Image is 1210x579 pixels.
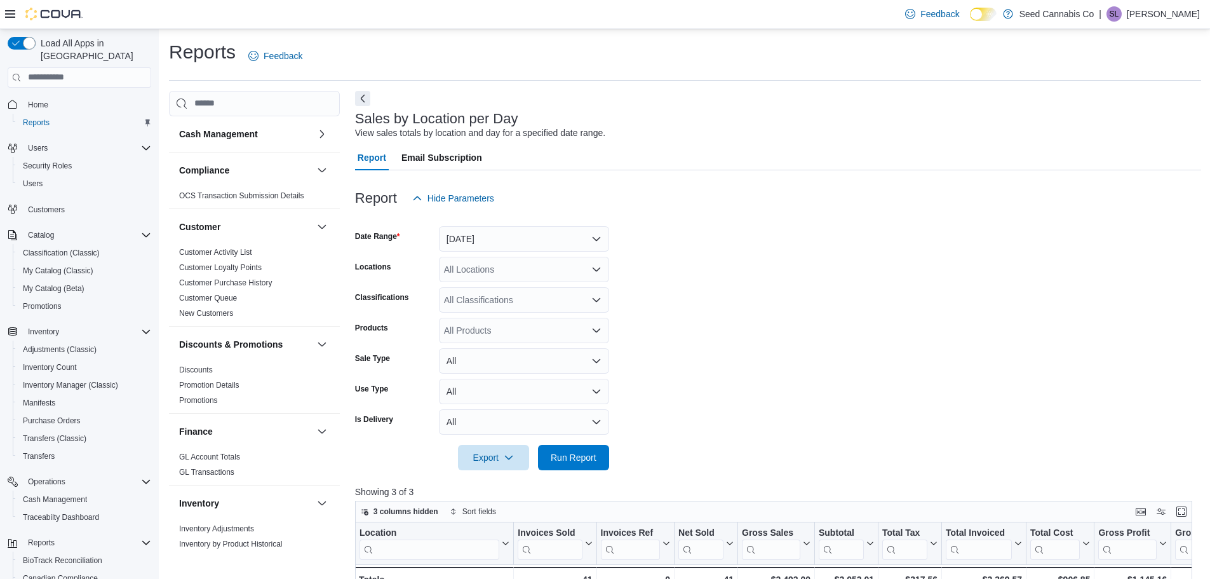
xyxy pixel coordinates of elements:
a: Feedback [900,1,964,27]
span: Transfers (Classic) [18,431,151,446]
span: Reports [28,538,55,548]
div: Invoices Sold [518,527,582,559]
span: Users [28,143,48,153]
button: Security Roles [13,157,156,175]
button: Total Invoiced [946,527,1022,559]
a: Purchase Orders [18,413,86,428]
button: Cash Management [314,126,330,142]
button: All [439,409,609,435]
div: Invoices Ref [600,527,659,559]
span: Promotions [23,301,62,311]
label: Date Range [355,231,400,242]
button: Enter fullscreen [1174,504,1189,519]
a: BioTrack Reconciliation [18,553,107,568]
p: Seed Cannabis Co [1019,6,1094,22]
label: Use Type [355,384,388,394]
span: Classification (Classic) [18,245,151,261]
span: Run Report [551,451,596,464]
button: Open list of options [591,264,602,275]
button: Users [23,140,53,156]
div: View sales totals by location and day for a specified date range. [355,126,605,140]
a: GL Transactions [179,468,234,477]
a: Customer Activity List [179,248,252,257]
p: Showing 3 of 3 [355,486,1201,498]
button: Gross Sales [742,527,810,559]
div: Total Invoiced [946,527,1012,539]
button: Discounts & Promotions [314,337,330,352]
a: Promotions [179,396,218,405]
a: Customer Loyalty Points [179,263,262,272]
button: Classification (Classic) [13,244,156,262]
span: Load All Apps in [GEOGRAPHIC_DATA] [36,37,151,62]
a: Transfers [18,449,60,464]
a: Users [18,176,48,191]
button: Reports [13,114,156,132]
button: Inventory [179,497,312,510]
button: BioTrack Reconciliation [13,552,156,569]
button: Users [13,175,156,193]
label: Locations [355,262,391,272]
button: Finance [314,424,330,439]
a: Classification (Classic) [18,245,105,261]
a: Customers [23,202,70,217]
h3: Report [355,191,397,206]
h1: Reports [169,39,236,65]
div: Gross Sales [742,527,800,559]
a: Manifests [18,395,60,411]
span: Inventory Adjustments [179,524,254,534]
button: Customer [314,219,330,235]
button: Hide Parameters [407,186,499,211]
button: [DATE] [439,226,609,252]
a: Inventory Count [18,360,82,375]
span: Promotions [18,299,151,314]
span: Customer Activity List [179,247,252,257]
span: Promotions [179,395,218,405]
div: Location [360,527,499,539]
button: Location [360,527,509,559]
span: Traceabilty Dashboard [23,512,99,522]
button: Home [3,95,156,114]
button: Export [458,445,529,470]
button: My Catalog (Beta) [13,280,156,297]
span: Inventory Manager (Classic) [23,380,118,390]
div: Invoices Sold [518,527,582,539]
span: Inventory [23,324,151,339]
img: Cova [25,8,83,20]
span: GL Account Totals [179,452,240,462]
span: Inventory Count [18,360,151,375]
div: Total Cost [1030,527,1080,539]
span: Inventory by Product Historical [179,539,283,549]
div: Net Sold [678,527,723,559]
span: Customer Loyalty Points [179,262,262,273]
a: Promotion Details [179,381,239,390]
a: GL Account Totals [179,453,240,461]
a: Customer Purchase History [179,278,272,287]
span: Export [466,445,521,470]
button: Catalog [23,228,59,243]
button: Gross Profit [1098,527,1167,559]
a: Promotions [18,299,67,314]
button: Inventory [314,496,330,511]
span: Customer Purchase History [179,278,272,288]
span: OCS Transaction Submission Details [179,191,304,201]
a: Cash Management [18,492,92,507]
button: Inventory Count [13,358,156,376]
div: Gross Sales [742,527,800,539]
button: Customer [179,221,312,233]
span: Operations [28,477,65,487]
span: Users [23,140,151,156]
span: Adjustments (Classic) [18,342,151,357]
span: Sort fields [462,507,496,517]
button: Promotions [13,297,156,315]
label: Products [355,323,388,333]
button: Finance [179,425,312,438]
span: Security Roles [23,161,72,171]
p: | [1099,6,1101,22]
span: Customers [28,205,65,215]
div: Discounts & Promotions [169,362,340,413]
span: Catalog [28,230,54,240]
span: Reports [23,535,151,550]
button: Customers [3,200,156,219]
button: My Catalog (Classic) [13,262,156,280]
a: Reports [18,115,55,130]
